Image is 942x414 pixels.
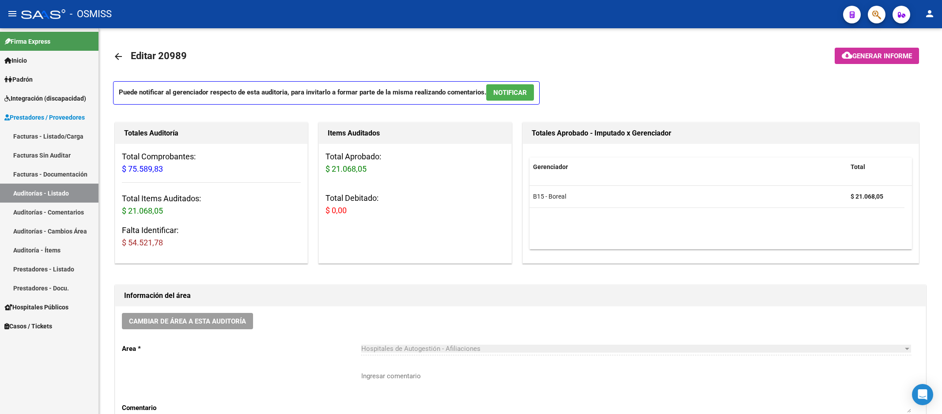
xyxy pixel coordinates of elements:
[122,206,163,215] span: $ 21.068,05
[113,81,540,105] p: Puede notificar al gerenciador respecto de esta auditoria, para invitarlo a formar parte de la mi...
[4,56,27,65] span: Inicio
[847,158,904,177] datatable-header-cell: Total
[122,151,301,175] h3: Total Comprobantes:
[122,344,361,354] p: Area *
[122,313,253,329] button: Cambiar de área a esta auditoría
[325,192,504,217] h3: Total Debitado:
[361,345,480,353] span: Hospitales de Autogestión - Afiliaciones
[912,384,933,405] div: Open Intercom Messenger
[4,37,50,46] span: Firma Express
[4,75,33,84] span: Padrón
[122,238,163,247] span: $ 54.521,78
[113,51,124,62] mat-icon: arrow_back
[533,163,568,170] span: Gerenciador
[4,302,68,312] span: Hospitales Públicos
[129,317,246,325] span: Cambiar de área a esta auditoría
[4,321,52,331] span: Casos / Tickets
[124,126,299,140] h1: Totales Auditoría
[851,193,883,200] strong: $ 21.068,05
[852,52,912,60] span: Generar informe
[325,151,504,175] h3: Total Aprobado:
[7,8,18,19] mat-icon: menu
[328,126,502,140] h1: Items Auditados
[122,403,361,413] p: Comentario
[124,289,917,303] h1: Información del área
[4,94,86,103] span: Integración (discapacidad)
[842,50,852,60] mat-icon: cloud_download
[532,126,910,140] h1: Totales Aprobado - Imputado x Gerenciador
[493,89,527,97] span: NOTIFICAR
[924,8,935,19] mat-icon: person
[835,48,919,64] button: Generar informe
[122,224,301,249] h3: Falta Identificar:
[122,164,163,173] span: $ 75.589,83
[325,206,347,215] span: $ 0,00
[4,113,85,122] span: Prestadores / Proveedores
[131,50,187,61] span: Editar 20989
[122,192,301,217] h3: Total Items Auditados:
[533,193,566,200] span: B15 - Boreal
[70,4,112,24] span: - OSMISS
[325,164,367,173] span: $ 21.068,05
[486,84,534,101] button: NOTIFICAR
[851,163,865,170] span: Total
[530,158,847,177] datatable-header-cell: Gerenciador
